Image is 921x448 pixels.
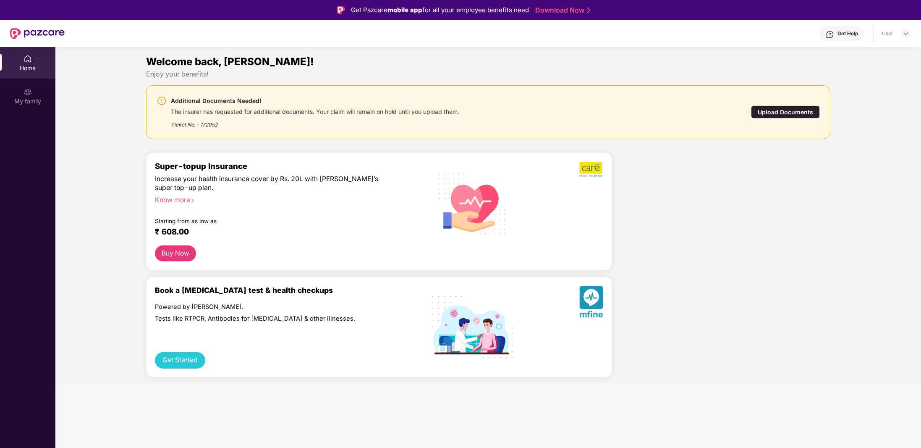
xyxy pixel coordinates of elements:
[155,315,380,323] div: Tests like RTPCR, Antibodies for [MEDICAL_DATA] & other illnesses.
[155,245,196,261] button: Buy Now
[579,286,603,321] img: svg+xml;base64,PHN2ZyB4bWxucz0iaHR0cDovL3d3dy53My5vcmcvMjAwMC9zdmciIHhtbG5zOnhsaW5rPSJodHRwOi8vd3...
[882,30,893,37] div: User
[10,28,65,39] img: New Pazcare Logo
[24,55,32,63] img: svg+xml;base64,PHN2ZyBpZD0iSG9tZSIgeG1sbnM9Imh0dHA6Ly93d3cudzMub3JnLzIwMDAvc3ZnIiB3aWR0aD0iMjAiIG...
[155,227,408,237] div: ₹ 608.00
[146,70,830,79] div: Enjoy your benefits!
[535,6,588,15] a: Download Now
[155,161,416,171] div: Super-topup Insurance
[190,198,195,203] span: right
[146,55,314,68] span: Welcome back, [PERSON_NAME]!
[155,352,205,369] button: Get Started
[387,6,422,14] strong: mobile app
[837,30,858,37] div: Get Help
[432,163,513,244] img: svg+xml;base64,PHN2ZyB4bWxucz0iaHR0cDovL3d3dy53My5vcmcvMjAwMC9zdmciIHhtbG5zOnhsaW5rPSJodHRwOi8vd3...
[587,6,590,15] img: Stroke
[155,196,411,202] div: Know more
[337,6,345,14] img: Logo
[171,116,459,129] div: Ticket No. - 172052
[432,296,513,358] img: svg+xml;base64,PHN2ZyB4bWxucz0iaHR0cDovL3d3dy53My5vcmcvMjAwMC9zdmciIHdpZHRoPSIxOTIiIGhlaWdodD0iMT...
[579,161,603,177] img: b5dec4f62d2307b9de63beb79f102df3.png
[351,5,529,15] div: Get Pazcare for all your employee benefits need
[155,218,381,224] div: Starting from as low as
[903,30,909,37] img: svg+xml;base64,PHN2ZyBpZD0iRHJvcGRvd24tMzJ4MzIiIHhtbG5zPSJodHRwOi8vd3d3LnczLm9yZy8yMDAwL3N2ZyIgd2...
[24,88,32,96] img: svg+xml;base64,PHN2ZyB3aWR0aD0iMjAiIGhlaWdodD0iMjAiIHZpZXdCb3g9IjAgMCAyMCAyMCIgZmlsbD0ibm9uZSIgeG...
[155,286,416,295] div: Book a [MEDICAL_DATA] test & health checkups
[155,303,380,311] div: Powered by [PERSON_NAME].
[155,175,380,192] div: Increase your health insurance cover by Rs. 20L with [PERSON_NAME]’s super top-up plan.
[157,96,167,106] img: svg+xml;base64,PHN2ZyBpZD0iV2FybmluZ18tXzI0eDI0IiBkYXRhLW5hbWU9Ildhcm5pbmcgLSAyNHgyNCIgeG1sbnM9Im...
[171,106,459,116] div: The insurer has requested for additional documents. Your claim will remain on hold until you uplo...
[171,96,459,106] div: Additional Documents Needed!
[751,105,820,119] div: Upload Documents
[826,30,834,39] img: svg+xml;base64,PHN2ZyBpZD0iSGVscC0zMngzMiIgeG1sbnM9Imh0dHA6Ly93d3cudzMub3JnLzIwMDAvc3ZnIiB3aWR0aD...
